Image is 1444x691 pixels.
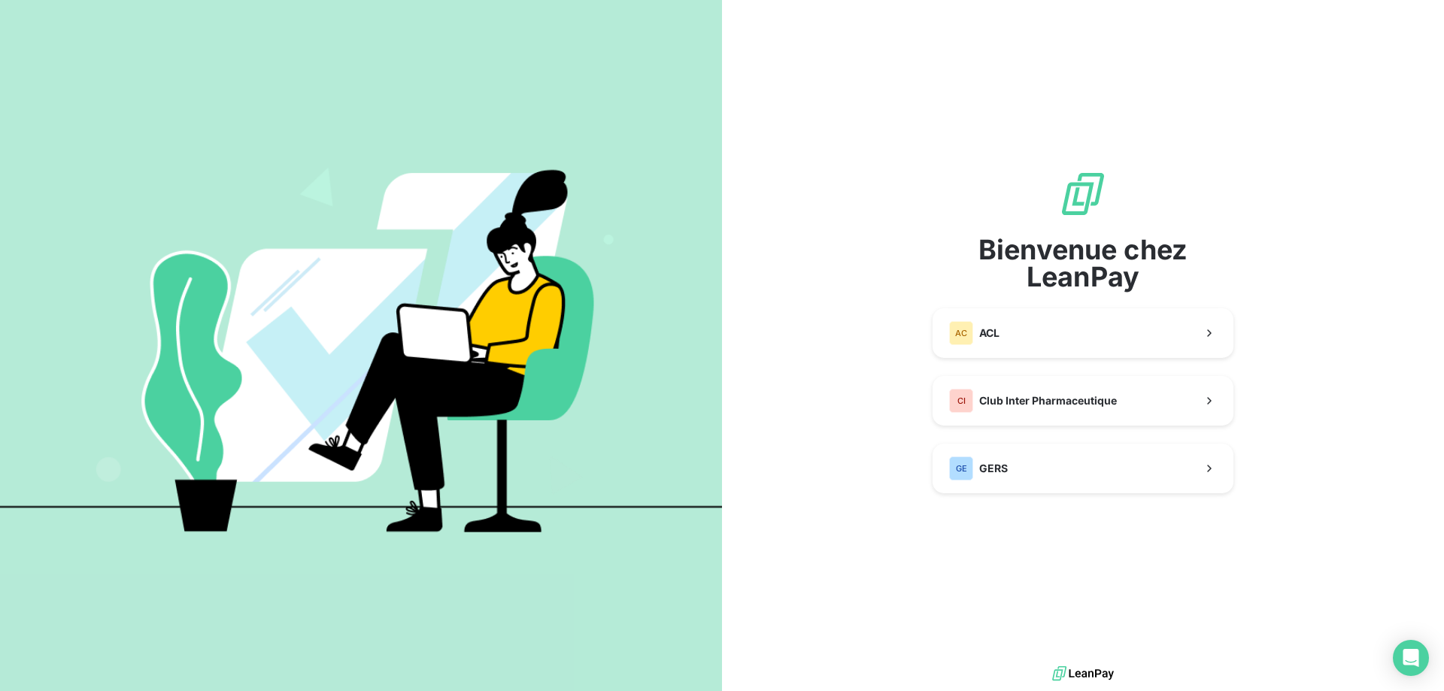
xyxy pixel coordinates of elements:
div: CI [949,389,973,413]
img: logo [1052,662,1114,685]
span: Bienvenue chez LeanPay [933,236,1233,290]
div: Open Intercom Messenger [1393,640,1429,676]
button: GEGERS [933,444,1233,493]
button: CIClub Inter Pharmaceutique [933,376,1233,426]
button: ACACL [933,308,1233,358]
span: Club Inter Pharmaceutique [979,393,1117,408]
img: logo sigle [1059,170,1107,218]
div: GE [949,456,973,480]
span: GERS [979,461,1008,476]
div: AC [949,321,973,345]
span: ACL [979,326,1000,341]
